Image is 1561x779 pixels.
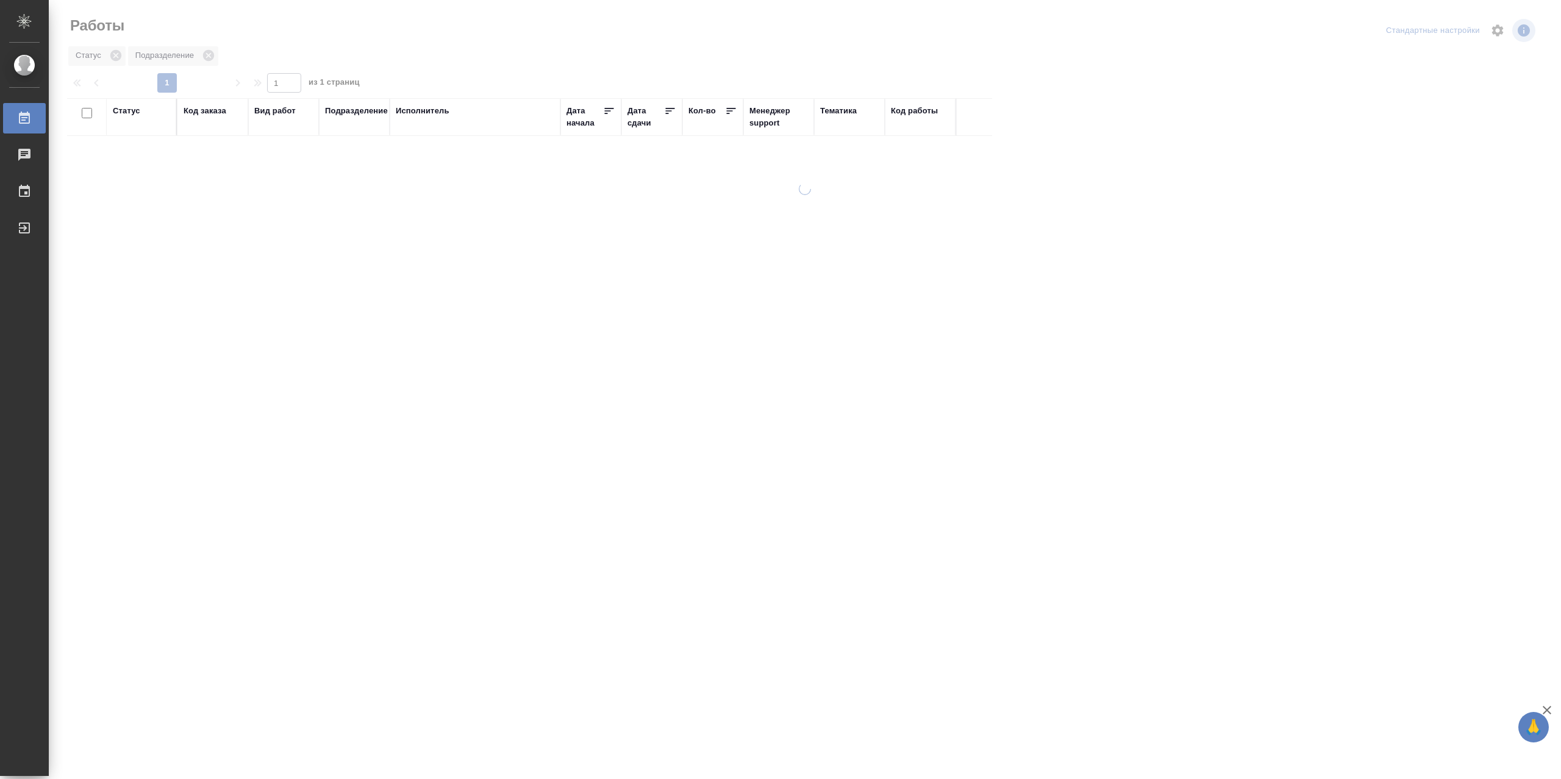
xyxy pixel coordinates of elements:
[184,105,226,117] div: Код заказа
[113,105,140,117] div: Статус
[1523,714,1544,740] span: 🙏
[688,105,716,117] div: Кол-во
[891,105,938,117] div: Код работы
[1518,712,1549,742] button: 🙏
[325,105,388,117] div: Подразделение
[749,105,808,129] div: Менеджер support
[254,105,296,117] div: Вид работ
[627,105,664,129] div: Дата сдачи
[566,105,603,129] div: Дата начала
[396,105,449,117] div: Исполнитель
[820,105,857,117] div: Тематика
